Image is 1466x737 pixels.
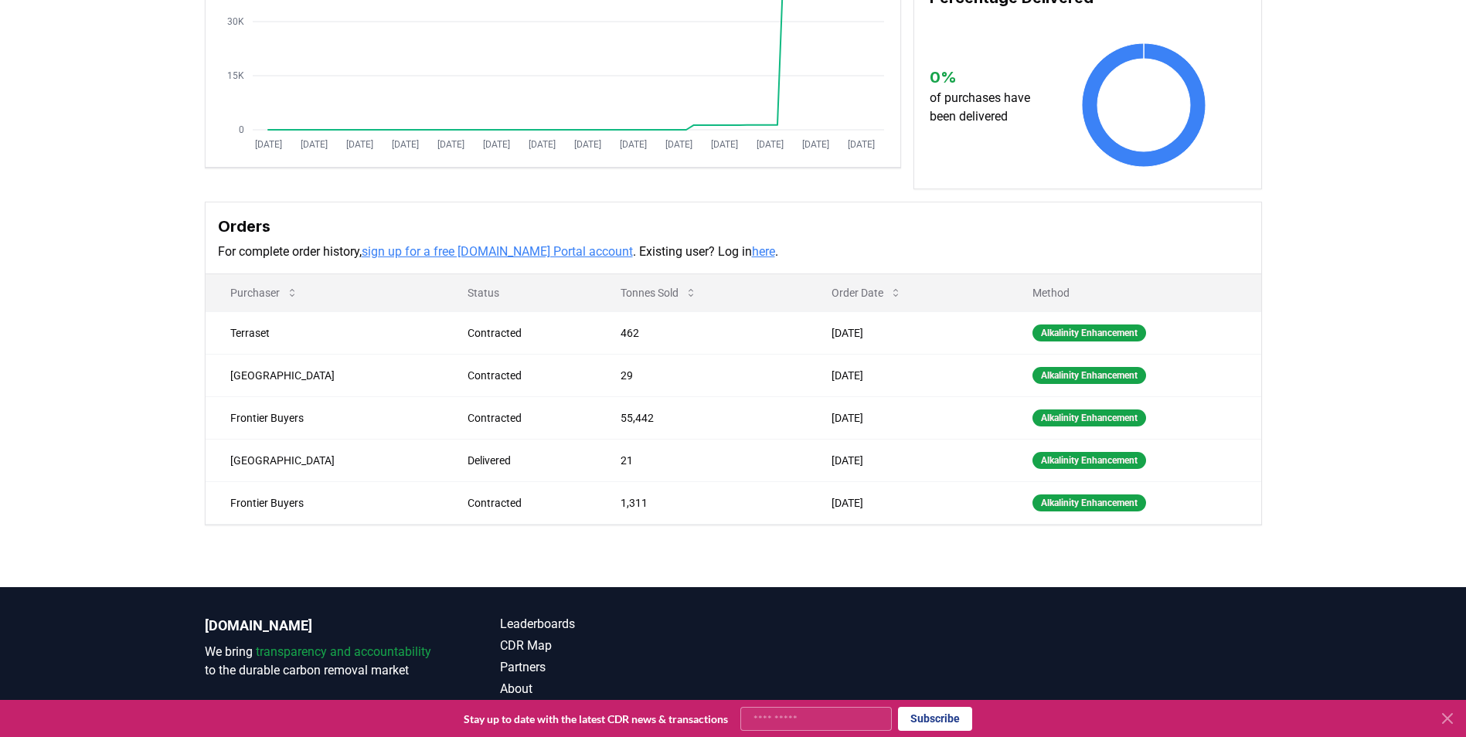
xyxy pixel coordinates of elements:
[807,311,1008,354] td: [DATE]
[665,139,692,150] tspan: [DATE]
[206,396,443,439] td: Frontier Buyers
[801,139,828,150] tspan: [DATE]
[528,139,555,150] tspan: [DATE]
[596,311,808,354] td: 462
[756,139,783,150] tspan: [DATE]
[807,439,1008,481] td: [DATE]
[608,277,709,308] button: Tonnes Sold
[468,495,583,511] div: Contracted
[930,89,1045,126] p: of purchases have been delivered
[345,139,372,150] tspan: [DATE]
[1032,409,1146,426] div: Alkalinity Enhancement
[218,215,1249,238] h3: Orders
[218,243,1249,261] p: For complete order history, . Existing user? Log in .
[807,396,1008,439] td: [DATE]
[218,277,311,308] button: Purchaser
[596,396,808,439] td: 55,442
[596,481,808,524] td: 1,311
[596,439,808,481] td: 21
[500,615,733,633] a: Leaderboards
[206,354,443,396] td: [GEOGRAPHIC_DATA]
[468,325,583,341] div: Contracted
[596,354,808,396] td: 29
[500,637,733,655] a: CDR Map
[468,410,583,426] div: Contracted
[227,70,244,81] tspan: 15K
[205,615,438,637] p: [DOMAIN_NAME]
[468,368,583,383] div: Contracted
[500,658,733,677] a: Partners
[206,439,443,481] td: [GEOGRAPHIC_DATA]
[206,481,443,524] td: Frontier Buyers
[847,139,874,150] tspan: [DATE]
[482,139,509,150] tspan: [DATE]
[500,680,733,698] a: About
[1032,494,1146,511] div: Alkalinity Enhancement
[206,311,443,354] td: Terraset
[573,139,600,150] tspan: [DATE]
[205,643,438,680] p: We bring to the durable carbon removal market
[254,139,281,150] tspan: [DATE]
[807,354,1008,396] td: [DATE]
[752,244,775,259] a: here
[819,277,914,308] button: Order Date
[256,644,431,659] span: transparency and accountability
[710,139,737,150] tspan: [DATE]
[1020,285,1248,301] p: Method
[930,66,1045,89] h3: 0 %
[227,16,244,27] tspan: 30K
[391,139,418,150] tspan: [DATE]
[437,139,464,150] tspan: [DATE]
[300,139,327,150] tspan: [DATE]
[807,481,1008,524] td: [DATE]
[1032,324,1146,341] div: Alkalinity Enhancement
[239,124,244,135] tspan: 0
[468,453,583,468] div: Delivered
[1032,367,1146,384] div: Alkalinity Enhancement
[455,285,583,301] p: Status
[362,244,633,259] a: sign up for a free [DOMAIN_NAME] Portal account
[619,139,646,150] tspan: [DATE]
[1032,452,1146,469] div: Alkalinity Enhancement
